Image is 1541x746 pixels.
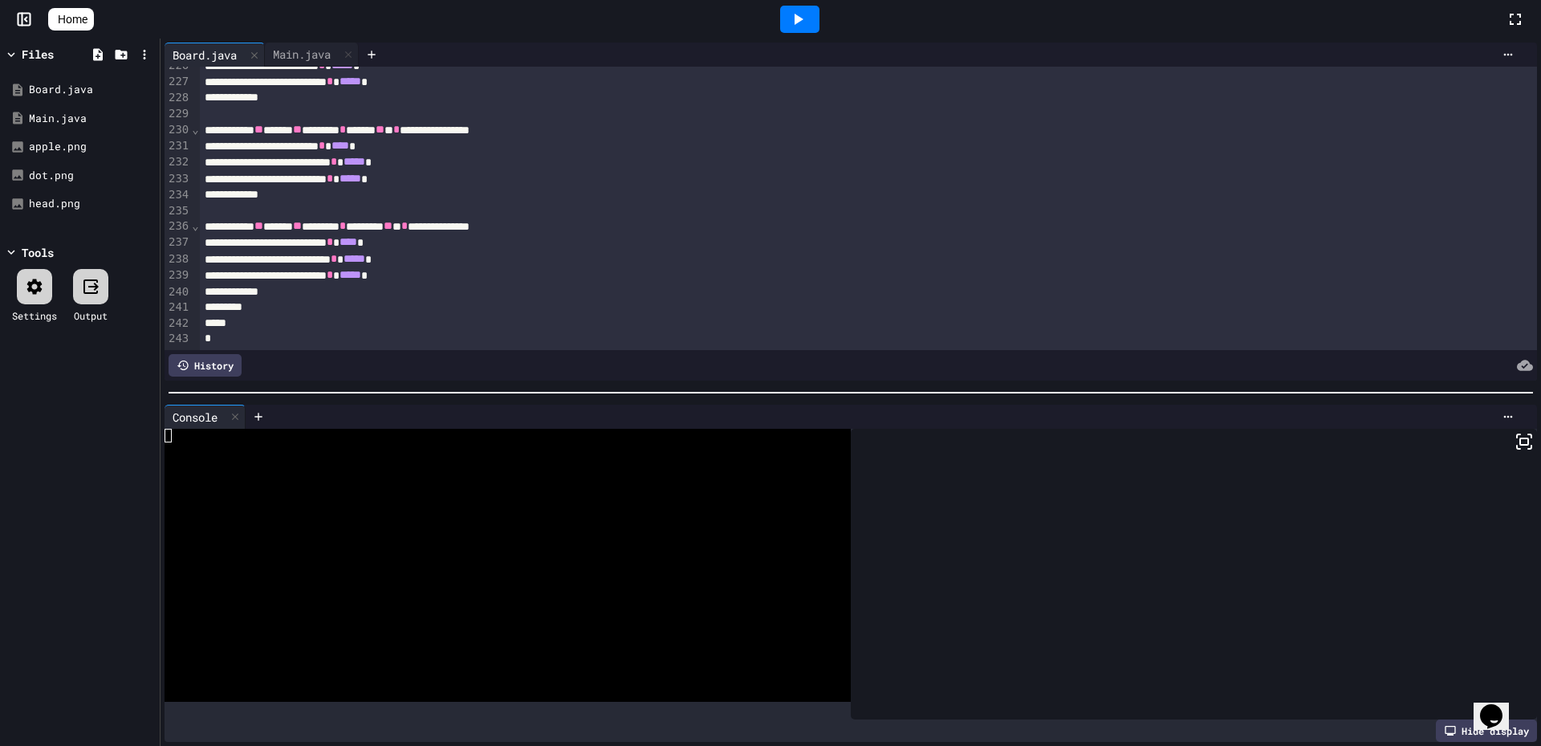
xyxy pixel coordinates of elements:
[165,47,245,63] div: Board.java
[165,331,191,347] div: 243
[22,244,54,261] div: Tools
[165,409,226,426] div: Console
[169,354,242,377] div: History
[165,300,191,316] div: 241
[29,139,154,155] div: apple.png
[1436,720,1537,742] div: Hide display
[165,90,191,106] div: 228
[165,138,191,154] div: 231
[165,171,191,187] div: 233
[165,251,191,267] div: 238
[29,111,154,127] div: Main.java
[165,234,191,251] div: 237
[165,106,191,122] div: 229
[29,82,154,98] div: Board.java
[48,8,94,31] a: Home
[74,308,108,323] div: Output
[58,11,87,27] span: Home
[165,122,191,138] div: 230
[29,196,154,212] div: head.png
[165,316,191,332] div: 242
[165,218,191,234] div: 236
[191,123,199,136] span: Fold line
[165,405,246,429] div: Console
[165,203,191,219] div: 235
[165,74,191,90] div: 227
[265,46,339,63] div: Main.java
[165,43,265,67] div: Board.java
[165,267,191,283] div: 239
[165,284,191,300] div: 240
[165,154,191,170] div: 232
[191,219,199,232] span: Fold line
[1474,682,1525,730] iframe: chat widget
[12,308,57,323] div: Settings
[22,46,54,63] div: Files
[165,187,191,203] div: 234
[265,43,359,67] div: Main.java
[29,168,154,184] div: dot.png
